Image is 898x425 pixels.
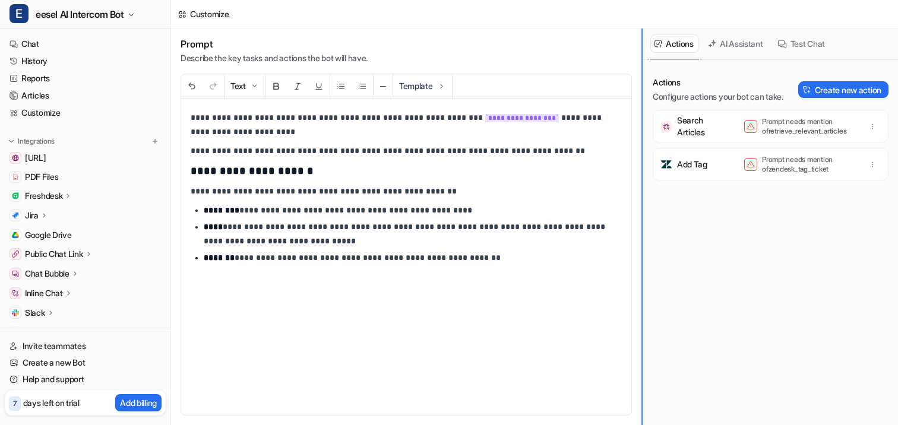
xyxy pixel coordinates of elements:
a: Chat [5,36,166,52]
a: Google DriveGoogle Drive [5,227,166,243]
p: days left on trial [23,397,80,409]
img: Inline Chat [12,290,19,297]
p: Add billing [120,397,157,409]
span: Google Drive [25,229,72,241]
p: Jira [25,210,39,221]
img: Chat Bubble [12,270,19,277]
p: 7 [13,398,17,409]
img: Google Drive [12,231,19,239]
a: Help and support [5,371,166,388]
p: Slack [25,307,45,319]
span: eesel AI Intercom Bot [36,6,124,23]
a: Explore all integrations [5,324,166,341]
a: Customize [5,104,166,121]
img: expand menu [7,137,15,145]
a: Create a new Bot [5,354,166,371]
img: dashboard.eesel.ai [12,154,19,161]
p: Freshdesk [25,190,62,202]
p: Integrations [18,137,55,146]
img: explore all integrations [10,326,21,338]
div: Customize [190,8,229,20]
img: Public Chat Link [12,250,19,258]
p: Chat Bubble [25,268,69,280]
a: Invite teammates [5,338,166,354]
span: PDF Files [25,171,58,183]
a: Articles [5,87,166,104]
span: Explore all integrations [25,323,161,342]
button: Add billing [115,394,162,411]
a: History [5,53,166,69]
img: Slack [12,309,19,316]
img: Freshdesk [12,192,19,199]
a: Reports [5,70,166,87]
span: [URL] [25,152,46,164]
a: dashboard.eesel.ai[URL] [5,150,166,166]
p: Inline Chat [25,287,63,299]
span: E [10,4,29,23]
img: Jira [12,212,19,219]
button: Integrations [5,135,58,147]
a: PDF FilesPDF Files [5,169,166,185]
img: menu_add.svg [151,137,159,145]
img: PDF Files [12,173,19,180]
p: Public Chat Link [25,248,83,260]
